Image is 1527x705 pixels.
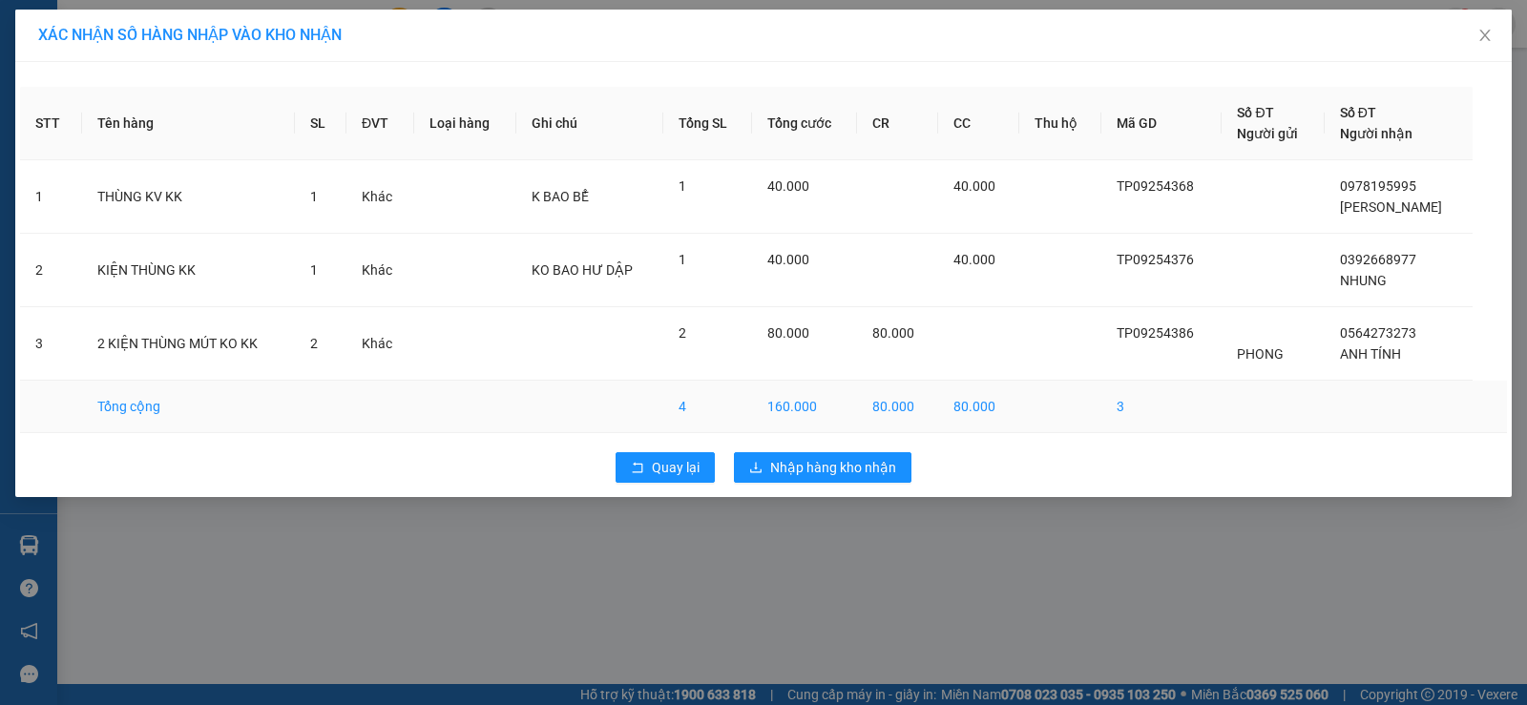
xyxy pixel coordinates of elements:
td: Khác [346,307,415,381]
td: 3 [20,307,82,381]
span: download [749,461,763,476]
th: CC [938,87,1019,160]
td: 2 [20,234,82,307]
span: [PERSON_NAME] [1340,199,1442,215]
span: 0564273273 [1340,325,1416,341]
td: 1 [20,160,82,234]
button: downloadNhập hàng kho nhận [734,452,911,483]
span: 40.000 [767,252,809,267]
span: Người nhận [1340,126,1412,141]
th: ĐVT [346,87,415,160]
span: ANH TÍNH [1340,346,1401,362]
td: THÙNG KV KK [82,160,296,234]
span: TP09254386 [1117,325,1194,341]
th: Ghi chú [516,87,663,160]
span: 40.000 [953,252,995,267]
td: 80.000 [857,381,938,433]
span: KO BAO HƯ DẬP [532,262,633,278]
td: 3 [1101,381,1222,433]
span: 1 [310,262,318,278]
button: Close [1458,10,1512,63]
span: 0978195995 [1340,178,1416,194]
span: 80.000 [872,325,914,341]
span: Nhập hàng kho nhận [770,457,896,478]
td: 4 [663,381,752,433]
span: 40.000 [767,178,809,194]
span: 0392668977 [1340,252,1416,267]
th: Mã GD [1101,87,1222,160]
td: Khác [346,160,415,234]
span: 2 [310,336,318,351]
span: XÁC NHẬN SỐ HÀNG NHẬP VÀO KHO NHẬN [38,26,342,44]
th: Thu hộ [1019,87,1101,160]
span: Người gửi [1237,126,1298,141]
td: Khác [346,234,415,307]
span: 1 [679,252,686,267]
td: KIỆN THÙNG KK [82,234,296,307]
th: Loại hàng [414,87,515,160]
span: TP09254376 [1117,252,1194,267]
span: PHONG [1237,346,1284,362]
span: rollback [631,461,644,476]
th: Tổng cước [752,87,858,160]
span: Quay lại [652,457,700,478]
td: Tổng cộng [82,381,296,433]
span: 80.000 [767,325,809,341]
span: 1 [679,178,686,194]
span: Số ĐT [1237,105,1273,120]
span: NHUNG [1340,273,1387,288]
th: CR [857,87,938,160]
span: 40.000 [953,178,995,194]
th: Tên hàng [82,87,296,160]
span: K BAO BỂ [532,189,589,204]
span: 2 [679,325,686,341]
button: rollbackQuay lại [616,452,715,483]
th: STT [20,87,82,160]
th: Tổng SL [663,87,752,160]
td: 160.000 [752,381,858,433]
th: SL [295,87,346,160]
td: 80.000 [938,381,1019,433]
span: 1 [310,189,318,204]
span: TP09254368 [1117,178,1194,194]
td: 2 KIỆN THÙNG MÚT KO KK [82,307,296,381]
span: close [1477,28,1493,43]
span: Số ĐT [1340,105,1376,120]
